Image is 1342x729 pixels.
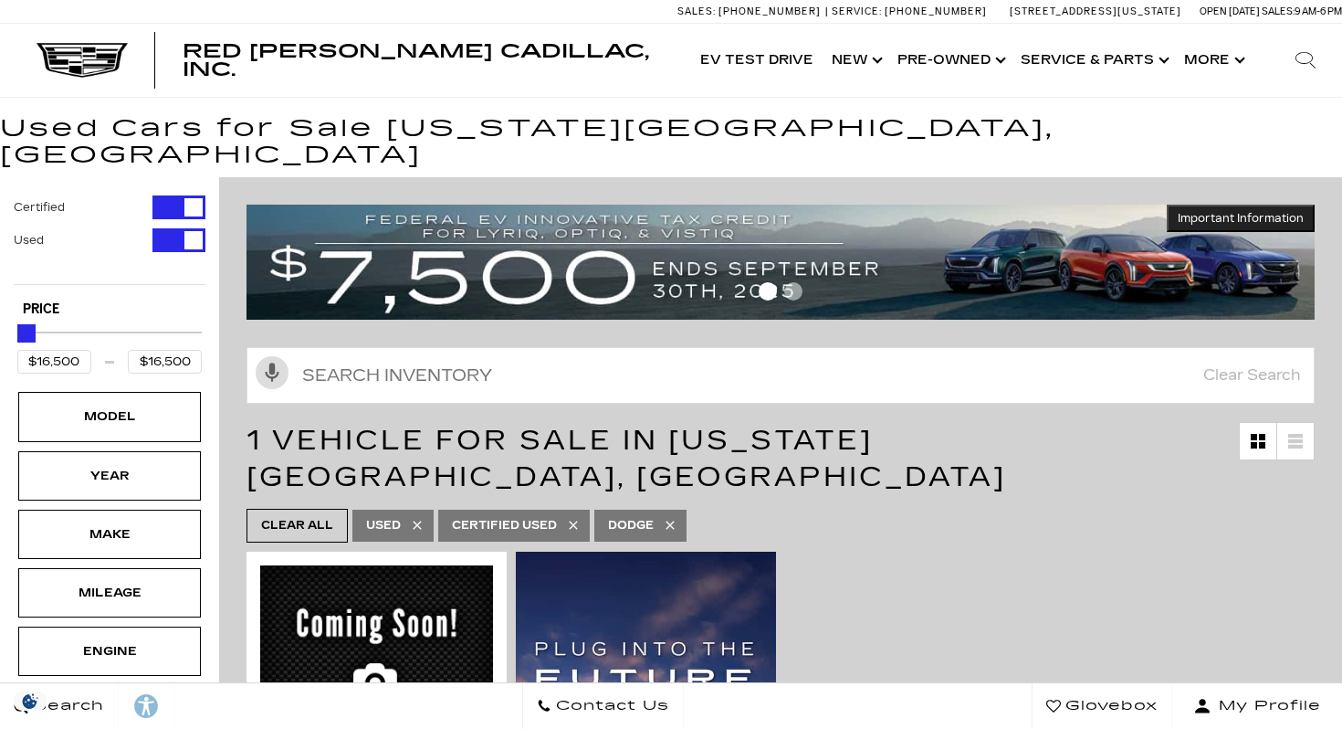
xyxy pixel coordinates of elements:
[256,356,288,389] svg: Click to toggle on voice search
[452,514,557,537] span: Certified Used
[366,514,401,537] span: Used
[18,510,201,559] div: MakeMake
[18,392,201,441] div: ModelModel
[9,692,51,711] img: Opt-Out Icon
[784,282,802,301] span: Go to slide 2
[1172,683,1342,729] button: Open user profile menu
[551,693,669,719] span: Contact Us
[1012,24,1175,97] a: Service & Parts
[1200,5,1260,17] span: Open [DATE]
[1262,5,1295,17] span: Sales:
[23,301,196,318] h5: Price
[691,24,823,97] a: EV Test Drive
[64,583,155,603] div: Mileage
[1178,211,1304,226] span: Important Information
[1295,5,1342,17] span: 9 AM-6 PM
[128,350,202,374] input: Maximum
[888,24,1012,97] a: Pre-Owned
[64,466,155,486] div: Year
[246,424,1006,493] span: 1 Vehicle for Sale in [US_STATE][GEOGRAPHIC_DATA], [GEOGRAPHIC_DATA]
[246,347,1315,404] input: Search Inventory
[825,6,991,16] a: Service: [PHONE_NUMBER]
[17,324,36,343] div: Maximum Price
[17,350,91,374] input: Minimum
[37,43,128,78] img: Cadillac Dark Logo with Cadillac White Text
[14,198,65,217] label: Certified
[677,6,825,16] a: Sales: [PHONE_NUMBER]
[183,40,649,80] span: Red [PERSON_NAME] Cadillac, Inc.
[18,451,201,501] div: YearYear
[608,514,654,537] span: Dodge
[18,568,201,618] div: MileageMileage
[64,641,155,661] div: Engine
[1167,205,1315,232] button: Important Information
[677,5,716,17] span: Sales:
[1061,693,1158,719] span: Glovebox
[832,5,882,17] span: Service:
[14,195,205,284] div: Filter by Vehicle Type
[1010,5,1181,17] a: [STREET_ADDRESS][US_STATE]
[823,24,888,97] a: New
[64,524,155,544] div: Make
[18,627,201,676] div: EngineEngine
[14,231,44,249] label: Used
[246,205,1315,319] img: vrp-tax-ending-august-version
[28,693,104,719] span: Search
[261,514,333,537] span: Clear All
[522,683,684,729] a: Contact Us
[64,407,155,427] div: Model
[718,5,821,17] span: [PHONE_NUMBER]
[183,42,673,79] a: Red [PERSON_NAME] Cadillac, Inc.
[1175,24,1251,97] button: More
[759,282,777,301] span: Go to slide 1
[9,692,51,711] section: Click to Open Cookie Consent Modal
[17,318,202,374] div: Price
[1211,693,1321,719] span: My Profile
[885,5,987,17] span: [PHONE_NUMBER]
[1032,683,1172,729] a: Glovebox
